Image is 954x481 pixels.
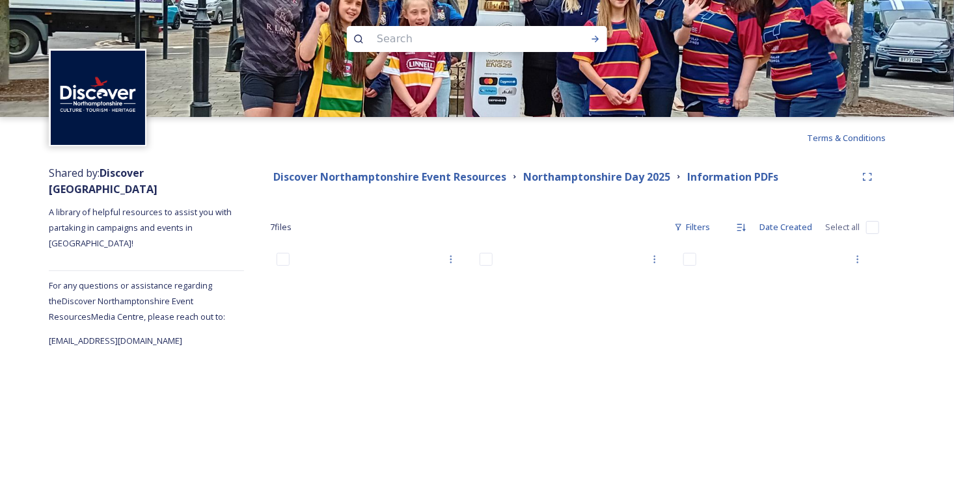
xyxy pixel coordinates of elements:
[273,170,506,184] strong: Discover Northamptonshire Event Resources
[51,51,145,145] img: Untitled%20design%20%282%29.png
[49,206,234,249] span: A library of helpful resources to assist you with partaking in campaigns and events in [GEOGRAPHI...
[825,221,860,233] span: Select all
[807,130,905,146] a: Terms & Conditions
[668,214,716,240] div: Filters
[49,166,157,196] span: Shared by:
[49,335,182,346] span: [EMAIL_ADDRESS][DOMAIN_NAME]
[49,166,157,196] strong: Discover [GEOGRAPHIC_DATA]
[270,221,292,233] span: 7 file s
[523,170,670,184] strong: Northamptonshire Day 2025
[807,132,886,144] span: Terms & Conditions
[753,214,819,240] div: Date Created
[370,25,549,53] input: Search
[687,170,778,184] strong: Information PDFs
[49,279,225,322] span: For any questions or assistance regarding the Discover Northamptonshire Event Resources Media Cen...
